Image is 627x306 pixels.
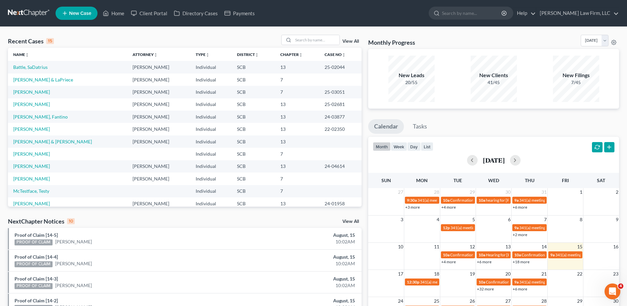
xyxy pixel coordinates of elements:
a: [PERSON_NAME] [55,282,92,289]
span: 20 [505,270,511,278]
a: +6 more [477,259,491,264]
a: [PERSON_NAME] & [PERSON_NAME] [13,139,92,144]
a: Proof of Claim [14-3] [15,276,58,281]
a: Proof of Claim [14-2] [15,298,58,303]
div: NextChapter Notices [8,217,75,225]
i: unfold_more [154,53,158,57]
td: [PERSON_NAME] [127,74,190,86]
td: 25-02044 [319,61,362,73]
div: 20/55 [388,79,435,86]
div: August, 15 [246,232,355,238]
span: 22 [576,270,583,278]
div: 10:02AM [246,260,355,267]
a: +4 more [441,259,456,264]
td: [PERSON_NAME] [127,86,190,98]
i: unfold_more [342,53,346,57]
td: 25-02681 [319,98,362,111]
a: [PERSON_NAME] [13,89,50,95]
a: McTestface, Testy [13,188,49,194]
a: Districtunfold_more [237,52,259,57]
td: Individual [190,74,232,86]
a: Nameunfold_more [13,52,29,57]
span: 4 [618,283,623,289]
span: 9a [514,225,519,230]
span: 13 [505,243,511,251]
i: unfold_more [255,53,259,57]
a: Proof of Claim [14-5] [15,232,58,238]
div: 41/45 [471,79,517,86]
a: Home [99,7,128,19]
span: 9a [514,280,519,284]
span: 341(a) meeting for [PERSON_NAME] [420,280,484,284]
a: Typeunfold_more [196,52,210,57]
span: 18 [433,270,440,278]
td: Individual [190,61,232,73]
td: [PERSON_NAME] [127,61,190,73]
i: unfold_more [25,53,29,57]
a: Payments [221,7,258,19]
a: +4 more [441,205,456,210]
a: [PERSON_NAME] [13,126,50,132]
span: Confirmation Hearing for [PERSON_NAME] & [PERSON_NAME] [450,252,561,257]
td: SCB [232,185,275,197]
span: 12 [469,243,476,251]
td: 24-04614 [319,160,362,173]
td: Individual [190,148,232,160]
span: 9a [514,198,519,203]
td: 7 [275,173,319,185]
span: 10 [397,243,404,251]
a: +18 more [513,259,529,264]
div: New Clients [471,72,517,79]
span: 15 [576,243,583,251]
td: SCB [232,173,275,185]
a: Directory Cases [171,7,221,19]
a: [PERSON_NAME] [55,260,92,267]
a: [PERSON_NAME] Law Firm, LLC [536,7,619,19]
span: 10a [479,198,485,203]
button: list [421,142,433,151]
td: 13 [275,111,319,123]
span: 341(a) meeting for [PERSON_NAME] & [PERSON_NAME] [417,198,516,203]
span: 5 [472,216,476,224]
div: August, 15 [246,297,355,304]
span: 341(a) meeting for [PERSON_NAME] [555,252,619,257]
div: 7/45 [553,79,599,86]
div: August, 15 [246,276,355,282]
td: 24-03877 [319,111,362,123]
span: 4 [436,216,440,224]
span: 25 [433,297,440,305]
td: Individual [190,123,232,135]
span: 341(a) meeting for [PERSON_NAME] [519,225,583,230]
span: 31 [541,188,547,196]
td: [PERSON_NAME] [127,197,190,210]
div: 15 [46,38,54,44]
td: 13 [275,123,319,135]
span: 341(a) meeting for [PERSON_NAME] [451,225,514,230]
span: 2 [615,188,619,196]
span: 10a [514,252,521,257]
a: Case Nounfold_more [325,52,346,57]
span: Wed [488,178,499,183]
span: 8 [579,216,583,224]
td: Individual [190,185,232,197]
div: PROOF OF CLAIM [15,239,53,245]
td: 13 [275,135,319,148]
div: PROOF OF CLAIM [15,283,53,289]
button: week [391,142,407,151]
a: Battle, SaDatrius [13,64,48,70]
span: hearing for [PERSON_NAME] [486,198,537,203]
div: August, 15 [246,254,355,260]
button: month [373,142,391,151]
div: 10:02AM [246,282,355,289]
span: 27 [505,297,511,305]
a: View All [342,39,359,44]
input: Search by name... [442,7,502,19]
td: Individual [190,160,232,173]
td: SCB [232,74,275,86]
i: unfold_more [206,53,210,57]
h2: [DATE] [483,157,505,164]
span: Fri [562,178,569,183]
span: Sun [381,178,391,183]
td: SCB [232,98,275,111]
span: 341(a) meeting for [519,198,551,203]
